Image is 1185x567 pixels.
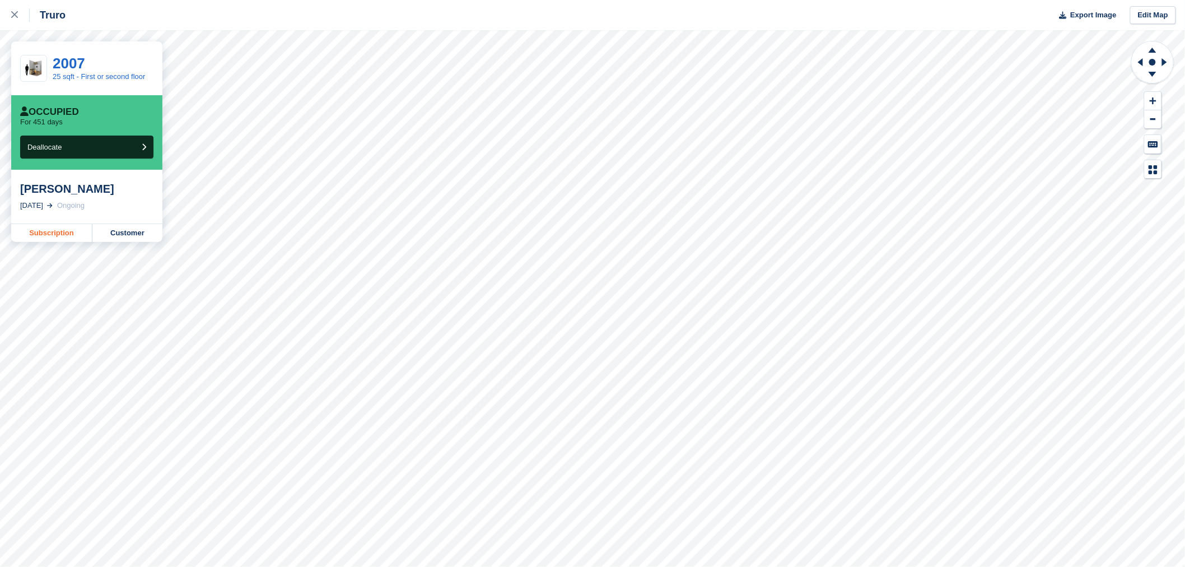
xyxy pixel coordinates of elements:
[57,200,85,211] div: Ongoing
[21,59,46,78] img: 25-sqft-unit.jpg
[20,106,79,118] div: Occupied
[1145,92,1161,110] button: Zoom In
[1145,160,1161,179] button: Map Legend
[20,200,43,211] div: [DATE]
[47,203,53,208] img: arrow-right-light-icn-cde0832a797a2874e46488d9cf13f60e5c3a73dbe684e267c42b8395dfbc2abf.svg
[53,55,85,72] a: 2007
[1053,6,1117,25] button: Export Image
[1130,6,1176,25] a: Edit Map
[1145,135,1161,154] button: Keyboard Shortcuts
[20,182,153,196] div: [PERSON_NAME]
[20,118,63,127] p: For 451 days
[30,8,66,22] div: Truro
[1070,10,1116,21] span: Export Image
[20,136,153,159] button: Deallocate
[53,72,145,81] a: 25 sqft - First or second floor
[11,224,92,242] a: Subscription
[27,143,62,151] span: Deallocate
[92,224,162,242] a: Customer
[1145,110,1161,129] button: Zoom Out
